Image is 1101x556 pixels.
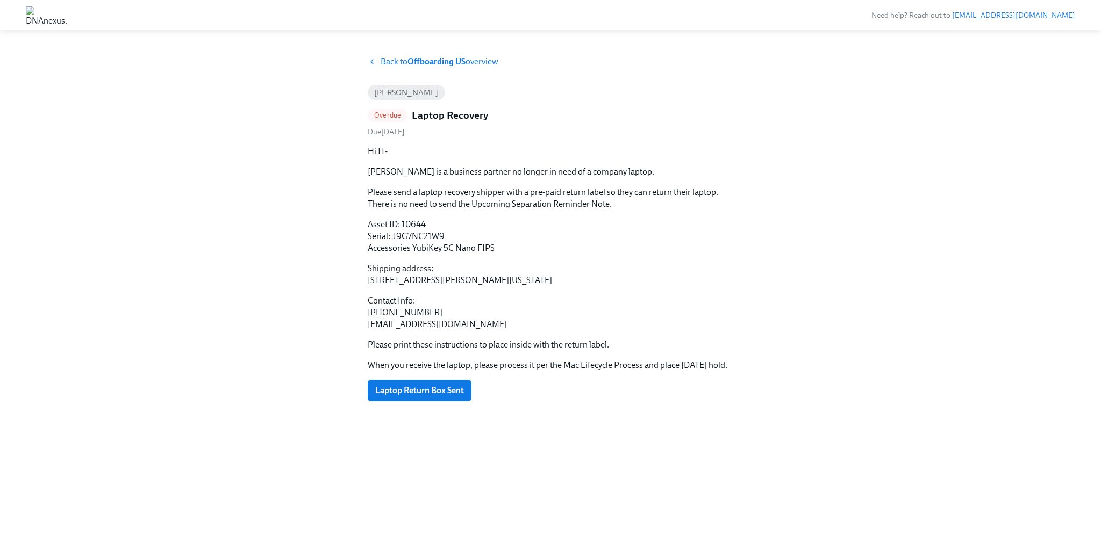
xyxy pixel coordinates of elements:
strong: Offboarding US [407,56,466,67]
span: Overdue [368,111,407,119]
button: Laptop Return Box Sent [368,380,471,401]
span: Back to overview [381,56,498,68]
img: DNAnexus, Inc. [26,6,67,24]
span: Laptop Return Box Sent [375,385,464,396]
a: Back toOffboarding USoverview [368,56,733,68]
p: Contact Info: [PHONE_NUMBER] [EMAIL_ADDRESS][DOMAIN_NAME] [368,295,733,330]
span: Friday, August 29th 2025, 9:00 am [368,127,405,136]
p: [PERSON_NAME] is a business partner no longer in need of a company laptop. [368,166,733,178]
span: [PERSON_NAME] [368,89,445,97]
h5: Laptop Recovery [412,109,488,122]
p: When you receive the laptop, please process it per the Mac Lifecycle Process and place [DATE] hold. [368,359,733,371]
a: [EMAIL_ADDRESS][DOMAIN_NAME] [952,11,1075,20]
span: Need help? Reach out to [871,11,1075,20]
p: Please send a laptop recovery shipper with a pre-paid return label so they can return their lapto... [368,186,733,210]
p: Hi IT- [368,146,733,157]
p: Asset ID: 10644 Serial: J9G7NC21W9 Accessories YubiKey 5C Nano FIPS [368,219,733,254]
p: Shipping address: [STREET_ADDRESS][PERSON_NAME][US_STATE] [368,263,733,286]
p: Please print these instructions to place inside with the return label. [368,339,733,351]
